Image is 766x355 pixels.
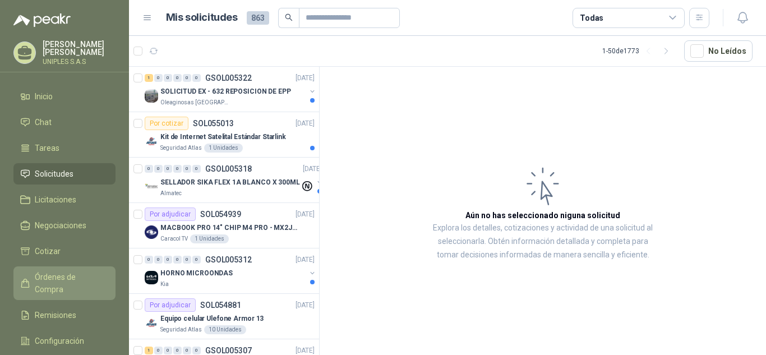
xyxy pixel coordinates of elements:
[285,13,293,21] span: search
[13,137,116,159] a: Tareas
[190,234,229,243] div: 1 Unidades
[160,86,291,97] p: SOLICITUD EX - 632 REPOSICION DE EPP
[296,255,315,265] p: [DATE]
[166,10,238,26] h1: Mis solicitudes
[160,280,169,289] p: Kia
[35,116,52,128] span: Chat
[160,98,231,107] p: Oleaginosas [GEOGRAPHIC_DATA][PERSON_NAME]
[183,165,191,173] div: 0
[193,119,234,127] p: SOL055013
[35,245,61,257] span: Cotizar
[145,165,153,173] div: 0
[154,256,163,264] div: 0
[160,268,233,279] p: HORNO MICROONDAS
[35,168,73,180] span: Solicitudes
[200,301,241,309] p: SOL054881
[204,325,246,334] div: 10 Unidades
[43,58,116,65] p: UNIPLES S.A.S
[154,165,163,173] div: 0
[160,177,300,188] p: SELLADOR SIKA FLEX 1A BLANCO X 300ML
[145,162,324,198] a: 0 0 0 0 0 0 GSOL005318[DATE] Company LogoSELLADOR SIKA FLEX 1A BLANCO X 300MLAlmatec
[13,330,116,352] a: Configuración
[129,294,319,339] a: Por adjudicarSOL054881[DATE] Company LogoEquipo celular Ulefone Armor 13Seguridad Atlas10 Unidades
[164,165,172,173] div: 0
[160,223,300,233] p: MACBOOK PRO 14" CHIP M4 PRO - MX2J3E/A
[160,189,182,198] p: Almatec
[205,74,252,82] p: GSOL005322
[35,193,76,206] span: Licitaciones
[247,11,269,25] span: 863
[173,165,182,173] div: 0
[205,165,252,173] p: GSOL005318
[43,40,116,56] p: [PERSON_NAME] [PERSON_NAME]
[205,347,252,354] p: GSOL005307
[160,325,202,334] p: Seguridad Atlas
[205,256,252,264] p: GSOL005312
[160,132,286,142] p: Kit de Internet Satelital Estándar Starlink
[145,208,196,221] div: Por adjudicar
[35,142,59,154] span: Tareas
[154,347,163,354] div: 0
[145,117,188,130] div: Por cotizar
[296,209,315,220] p: [DATE]
[183,256,191,264] div: 0
[13,112,116,133] a: Chat
[35,271,105,296] span: Órdenes de Compra
[164,347,172,354] div: 0
[35,90,53,103] span: Inicio
[13,241,116,262] a: Cotizar
[602,42,675,60] div: 1 - 50 de 1773
[183,74,191,82] div: 0
[296,73,315,84] p: [DATE]
[13,86,116,107] a: Inicio
[160,234,188,243] p: Caracol TV
[204,144,243,153] div: 1 Unidades
[160,144,202,153] p: Seguridad Atlas
[145,71,317,107] a: 1 0 0 0 0 0 GSOL005322[DATE] Company LogoSOLICITUD EX - 632 REPOSICION DE EPPOleaginosas [GEOGRAP...
[154,74,163,82] div: 0
[35,335,84,347] span: Configuración
[432,222,654,262] p: Explora los detalles, cotizaciones y actividad de una solicitud al seleccionarla. Obtén informaci...
[129,203,319,248] a: Por adjudicarSOL054939[DATE] Company LogoMACBOOK PRO 14" CHIP M4 PRO - MX2J3E/ACaracol TV1 Unidades
[296,118,315,129] p: [DATE]
[129,112,319,158] a: Por cotizarSOL055013[DATE] Company LogoKit de Internet Satelital Estándar StarlinkSeguridad Atlas...
[145,316,158,330] img: Company Logo
[145,347,153,354] div: 1
[173,74,182,82] div: 0
[183,347,191,354] div: 0
[580,12,603,24] div: Todas
[35,219,86,232] span: Negociaciones
[13,189,116,210] a: Licitaciones
[145,253,317,289] a: 0 0 0 0 0 0 GSOL005312[DATE] Company LogoHORNO MICROONDASKia
[13,215,116,236] a: Negociaciones
[13,266,116,300] a: Órdenes de Compra
[192,165,201,173] div: 0
[35,309,76,321] span: Remisiones
[173,256,182,264] div: 0
[13,13,71,27] img: Logo peakr
[164,256,172,264] div: 0
[145,135,158,148] img: Company Logo
[145,298,196,312] div: Por adjudicar
[145,180,158,193] img: Company Logo
[200,210,241,218] p: SOL054939
[145,271,158,284] img: Company Logo
[684,40,753,62] button: No Leídos
[465,209,620,222] h3: Aún no has seleccionado niguna solicitud
[145,256,153,264] div: 0
[160,313,264,324] p: Equipo celular Ulefone Armor 13
[145,74,153,82] div: 1
[13,305,116,326] a: Remisiones
[145,89,158,103] img: Company Logo
[164,74,172,82] div: 0
[192,256,201,264] div: 0
[303,164,322,174] p: [DATE]
[145,225,158,239] img: Company Logo
[192,74,201,82] div: 0
[173,347,182,354] div: 0
[13,163,116,185] a: Solicitudes
[192,347,201,354] div: 0
[296,300,315,311] p: [DATE]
